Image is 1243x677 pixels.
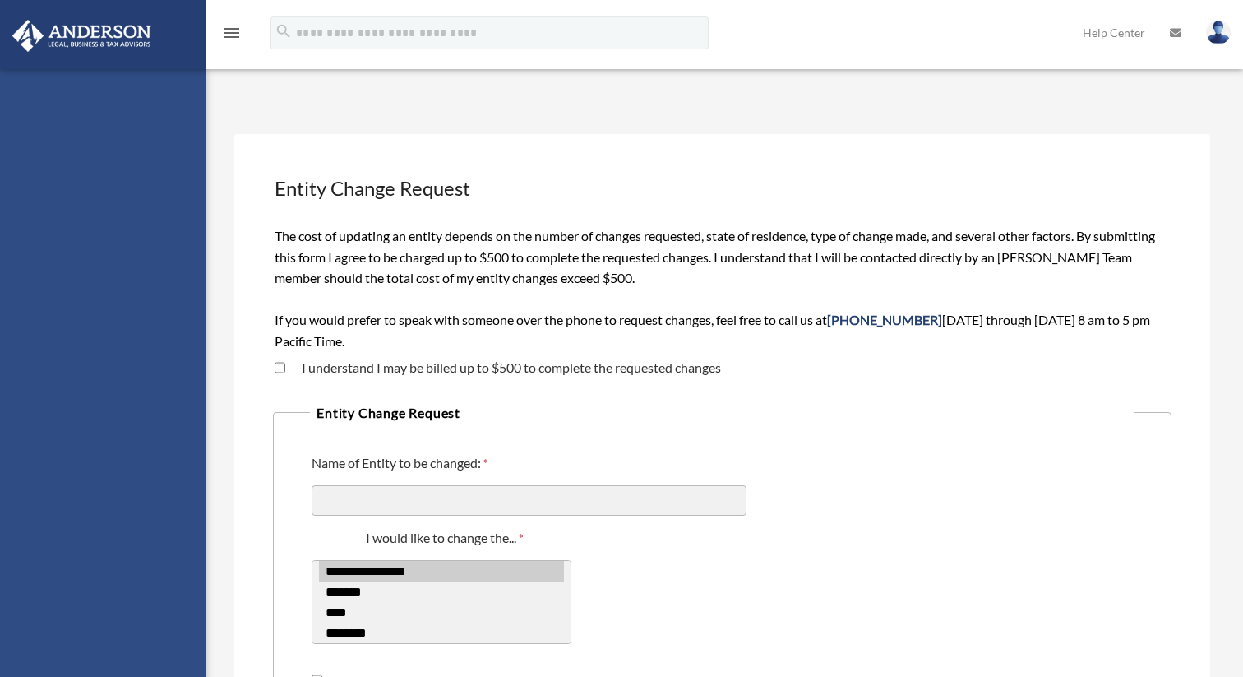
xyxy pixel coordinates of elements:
label: Name of Entity to be changed: [312,454,492,475]
img: User Pic [1206,21,1231,44]
img: Anderson Advisors Platinum Portal [7,20,156,52]
i: search [275,22,293,40]
label: I understand I may be billed up to $500 to complete the requested changes [285,361,720,374]
a: menu [222,29,242,43]
legend: Entity Change Request [310,401,1134,424]
label: I would like to change the... [312,529,582,550]
h3: Entity Change Request [273,173,1171,204]
i: menu [222,23,242,43]
span: The cost of updating an entity depends on the number of changes requested, state of residence, ty... [275,228,1155,349]
span: [PHONE_NUMBER] [827,312,942,327]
